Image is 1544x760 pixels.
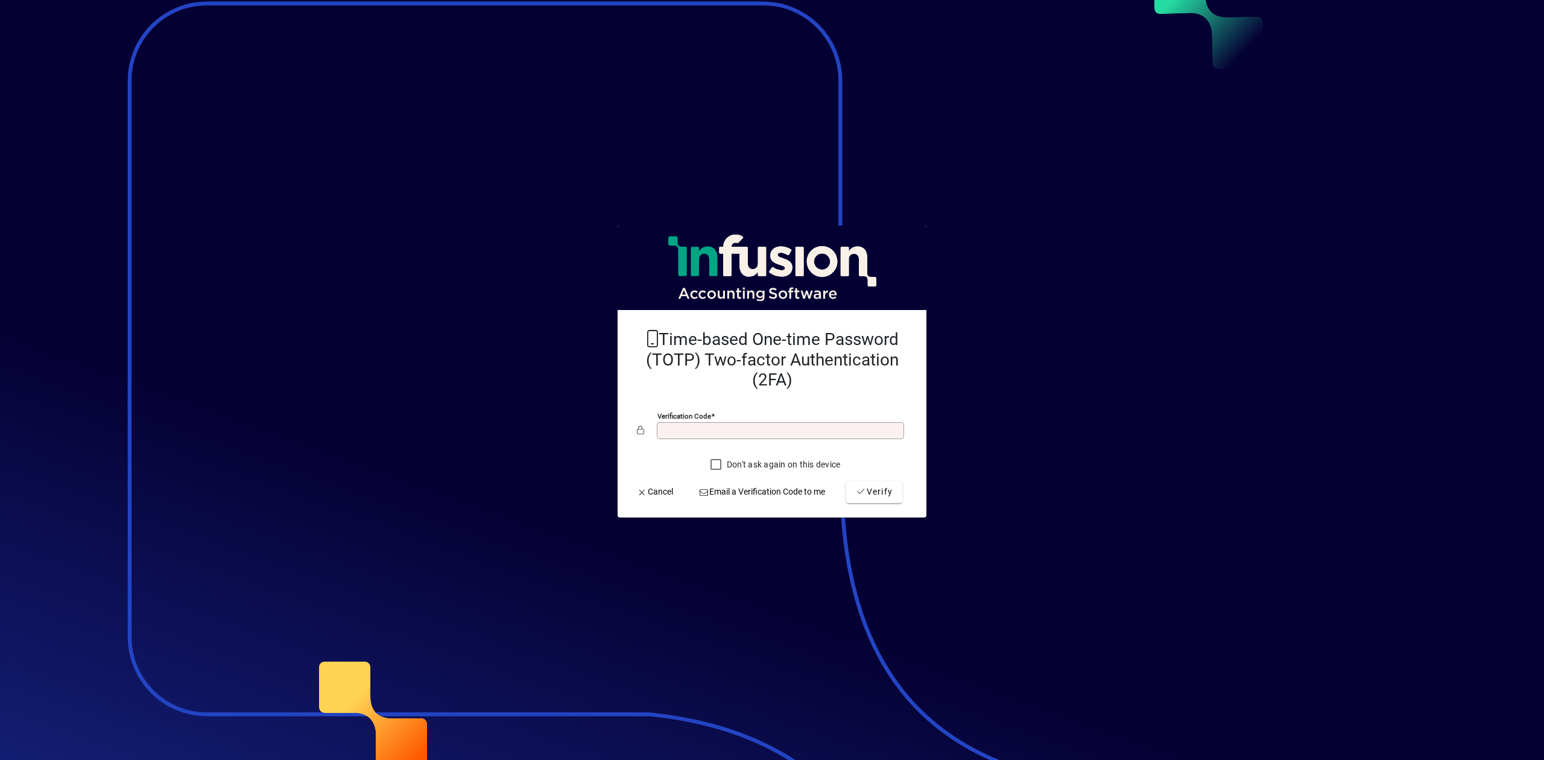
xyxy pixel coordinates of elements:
[846,481,902,503] button: Verify
[856,486,893,498] span: Verify
[694,481,831,503] button: Email a Verification Code to me
[724,458,841,470] label: Don't ask again on this device
[657,412,711,420] mat-label: Verification code
[699,486,826,498] span: Email a Verification Code to me
[632,481,678,503] button: Cancel
[637,329,907,390] h2: Time-based One-time Password (TOTP) Two-factor Authentication (2FA)
[637,486,673,498] span: Cancel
